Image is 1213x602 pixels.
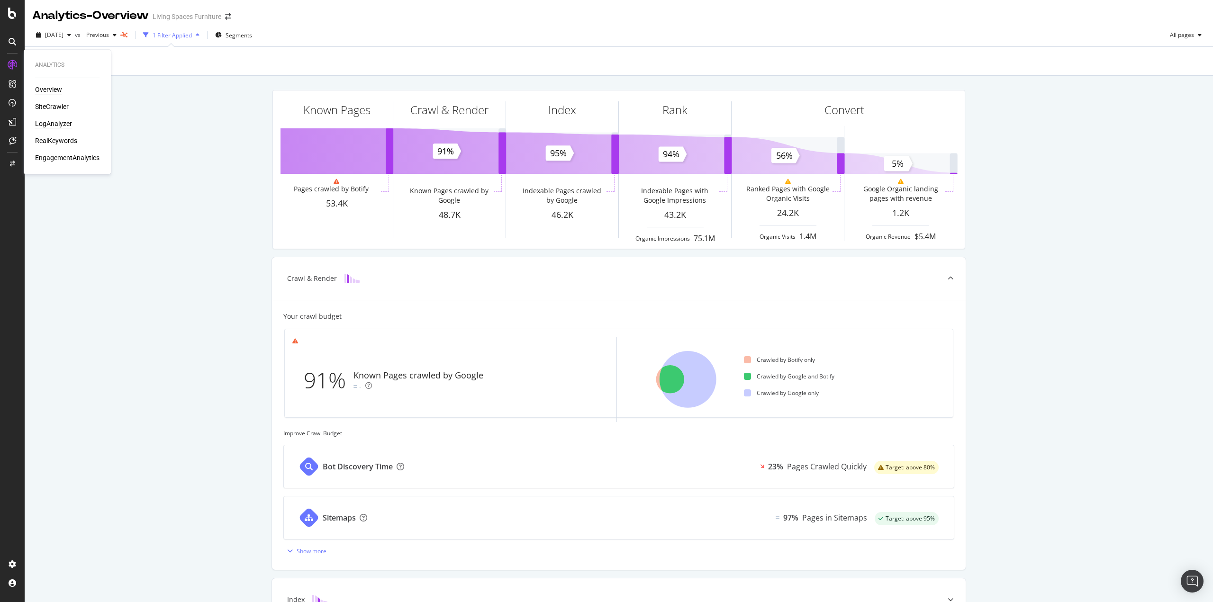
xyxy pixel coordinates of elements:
[783,512,798,523] div: 97%
[32,8,149,24] div: Analytics - Overview
[353,385,357,388] img: Equal
[153,12,221,21] div: Living Spaces Furniture
[294,184,369,194] div: Pages crawled by Botify
[635,234,690,243] div: Organic Impressions
[297,547,326,555] div: Show more
[768,461,783,472] div: 23%
[303,102,371,118] div: Known Pages
[393,209,506,221] div: 48.7K
[283,543,326,558] button: Show more
[283,429,954,437] div: Improve Crawl Budget
[619,209,731,221] div: 43.2K
[287,274,337,283] div: Crawl & Render
[744,372,834,380] div: Crawled by Google and Botify
[874,461,939,474] div: warning label
[632,186,717,205] div: Indexable Pages with Google Impressions
[519,186,604,205] div: Indexable Pages crawled by Google
[548,102,576,118] div: Index
[1166,31,1194,39] span: All pages
[776,516,779,519] img: Equal
[1166,27,1205,43] button: All pages
[283,312,342,321] div: Your crawl budget
[353,369,483,382] div: Known Pages crawled by Google
[744,356,815,364] div: Crawled by Botify only
[359,382,362,391] div: -
[35,153,100,162] a: EngagementAnalytics
[875,512,939,525] div: success label
[139,27,203,43] button: 1 Filter Applied
[323,512,356,523] div: Sitemaps
[662,102,688,118] div: Rank
[82,27,120,43] button: Previous
[886,516,935,521] span: Target: above 95%
[283,445,954,488] a: Bot Discovery Time23%Pages Crawled Quicklywarning label
[75,31,82,39] span: vs
[304,365,353,396] div: 91%
[82,31,109,39] span: Previous
[35,119,72,128] a: LogAnalyzer
[211,27,256,43] button: Segments
[506,209,618,221] div: 46.2K
[35,61,100,69] div: Analytics
[226,31,252,39] span: Segments
[1181,570,1204,593] div: Open Intercom Messenger
[281,198,393,210] div: 53.4K
[283,496,954,539] a: SitemapsEqual97%Pages in Sitemapssuccess label
[744,389,819,397] div: Crawled by Google only
[35,85,62,94] a: Overview
[35,102,69,111] a: SiteCrawler
[407,186,491,205] div: Known Pages crawled by Google
[694,233,715,244] div: 75.1M
[802,512,867,523] div: Pages in Sitemaps
[344,274,360,283] img: block-icon
[35,136,77,145] a: RealKeywords
[225,13,231,20] div: arrow-right-arrow-left
[45,31,63,39] span: 2025 Sep. 15th
[787,461,867,472] div: Pages Crawled Quickly
[323,461,393,472] div: Bot Discovery Time
[886,465,935,470] span: Target: above 80%
[153,31,192,39] div: 1 Filter Applied
[410,102,489,118] div: Crawl & Render
[32,27,75,43] button: [DATE]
